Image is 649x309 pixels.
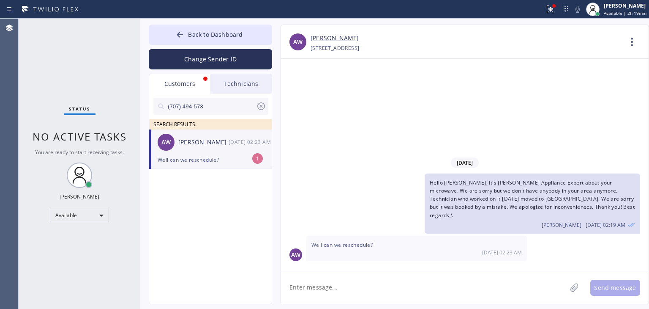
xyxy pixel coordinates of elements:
[430,179,635,219] span: Hello [PERSON_NAME], It's [PERSON_NAME] Appliance Expert about your microwave. We are sorry but w...
[604,2,646,9] div: [PERSON_NAME]
[188,30,243,39] span: Back to Dashboard
[50,209,109,222] div: Available
[229,137,273,147] div: 10/02/2025 9:23 AM
[33,130,127,143] span: No active tasks
[451,157,479,168] span: [DATE]
[158,155,263,165] div: Well can we reschedule?
[69,106,90,112] span: Status
[210,74,272,94] div: Technicians
[252,153,263,164] div: 1
[149,74,210,94] div: Customers
[311,33,359,43] a: [PERSON_NAME]
[572,3,584,15] button: Mute
[542,221,581,229] span: [PERSON_NAME]
[311,241,373,248] span: Well can we reschedule?
[60,193,99,200] div: [PERSON_NAME]
[153,121,196,128] span: SEARCH RESULTS:
[586,221,625,229] span: [DATE] 02:19 AM
[35,149,124,156] span: You are ready to start receiving tasks.
[149,25,272,45] button: Back to Dashboard
[291,250,300,260] span: AW
[178,138,229,147] div: [PERSON_NAME]
[149,49,272,69] button: Change Sender ID
[311,43,359,53] div: [STREET_ADDRESS]
[306,236,527,261] div: 10/02/2025 9:23 AM
[425,174,640,234] div: 10/02/2025 9:19 AM
[167,98,256,115] input: Search
[482,249,522,256] span: [DATE] 02:23 AM
[590,280,640,296] button: Send message
[161,138,171,147] span: AW
[293,37,303,47] span: AW
[604,10,646,16] span: Available | 2h 19min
